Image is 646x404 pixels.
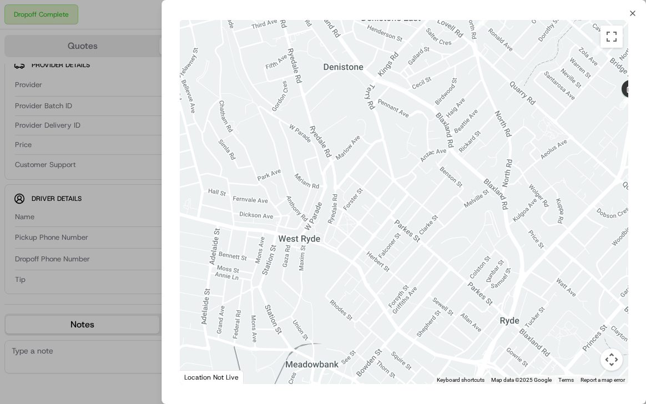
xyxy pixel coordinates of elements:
div: 18 [474,16,488,31]
img: Google [183,370,219,384]
div: 20 [619,94,634,108]
button: Toggle fullscreen view [600,26,623,48]
a: Terms (opens in new tab) [558,377,574,383]
button: Keyboard shortcuts [437,376,484,384]
div: 19 [592,41,607,55]
a: Open this area in Google Maps (opens a new window) [183,370,219,384]
button: Map camera controls [600,349,623,371]
span: Map data ©2025 Google [491,377,552,383]
div: Location Not Live [180,370,244,384]
a: Report a map error [581,377,625,383]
